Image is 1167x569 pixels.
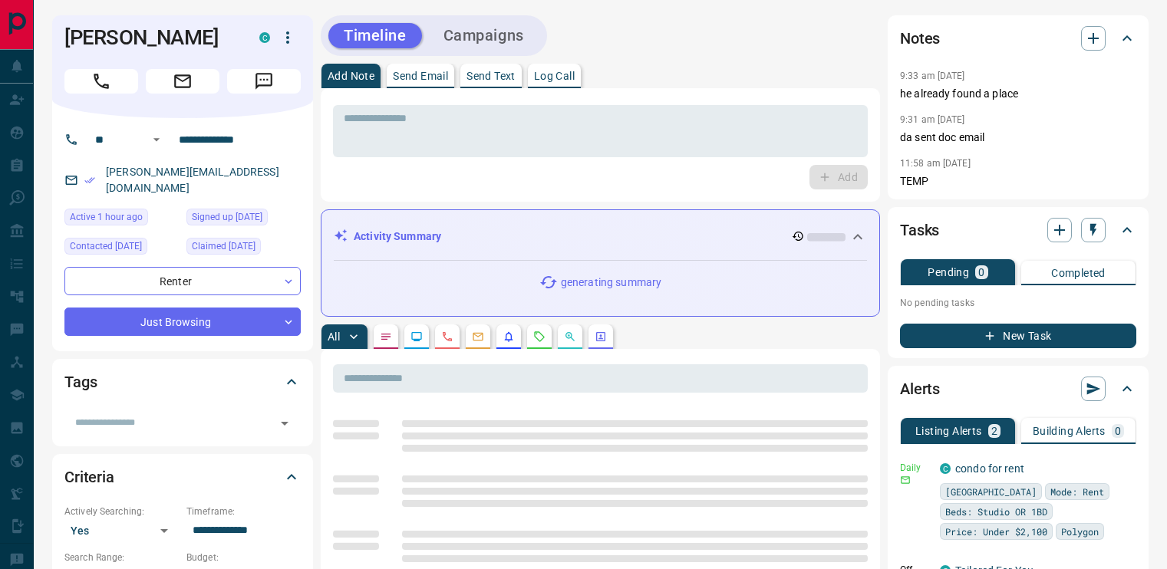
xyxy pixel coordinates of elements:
[1051,268,1106,278] p: Completed
[186,209,301,230] div: Sun Aug 06 2023
[192,238,255,254] span: Claimed [DATE]
[64,370,97,394] h2: Tags
[945,504,1047,519] span: Beds: Studio OR 1BD
[978,267,984,278] p: 0
[441,331,453,343] svg: Calls
[354,229,441,245] p: Activity Summary
[192,209,262,225] span: Signed up [DATE]
[64,238,179,259] div: Thu Aug 07 2025
[328,23,422,48] button: Timeline
[900,26,940,51] h2: Notes
[334,222,867,251] div: Activity Summary
[928,267,969,278] p: Pending
[70,209,143,225] span: Active 1 hour ago
[64,69,138,94] span: Call
[1115,426,1121,436] p: 0
[991,426,997,436] p: 2
[186,505,301,518] p: Timeframe:
[274,413,295,434] button: Open
[64,465,114,489] h2: Criteria
[940,463,951,474] div: condos.ca
[900,218,939,242] h2: Tasks
[64,308,301,336] div: Just Browsing
[561,275,661,291] p: generating summary
[900,370,1136,407] div: Alerts
[900,86,1136,102] p: he already found a place
[900,291,1136,314] p: No pending tasks
[1050,484,1104,499] span: Mode: Rent
[259,32,270,43] div: condos.ca
[1033,426,1106,436] p: Building Alerts
[64,25,236,50] h1: [PERSON_NAME]
[900,20,1136,57] div: Notes
[64,518,179,543] div: Yes
[472,331,484,343] svg: Emails
[186,238,301,259] div: Mon Aug 07 2023
[900,475,911,485] svg: Email
[64,267,301,295] div: Renter
[186,551,301,564] p: Budget:
[64,209,179,230] div: Tue Sep 16 2025
[227,69,301,94] span: Message
[146,69,219,94] span: Email
[945,524,1047,539] span: Price: Under $2,100
[900,173,1136,189] p: TEMP
[147,130,166,149] button: Open
[410,331,423,343] svg: Lead Browsing Activity
[64,505,179,518] p: Actively Searching:
[64,459,301,495] div: Criteria
[900,71,965,81] p: 9:33 am [DATE]
[328,331,340,342] p: All
[564,331,576,343] svg: Opportunities
[393,71,448,81] p: Send Email
[915,426,982,436] p: Listing Alerts
[900,114,965,125] p: 9:31 am [DATE]
[84,175,95,186] svg: Email Verified
[900,461,931,475] p: Daily
[533,331,546,343] svg: Requests
[1061,524,1099,539] span: Polygon
[900,324,1136,348] button: New Task
[70,238,142,254] span: Contacted [DATE]
[380,331,392,343] svg: Notes
[503,331,515,343] svg: Listing Alerts
[900,158,971,169] p: 11:58 am [DATE]
[595,331,607,343] svg: Agent Actions
[466,71,516,81] p: Send Text
[955,462,1024,475] a: condo for rent
[64,551,179,564] p: Search Range:
[534,71,575,81] p: Log Call
[945,484,1037,499] span: [GEOGRAPHIC_DATA]
[900,377,940,401] h2: Alerts
[106,166,279,194] a: [PERSON_NAME][EMAIL_ADDRESS][DOMAIN_NAME]
[64,363,301,400] div: Tags
[328,71,374,81] p: Add Note
[900,212,1136,248] div: Tasks
[428,23,539,48] button: Campaigns
[900,130,1136,146] p: da sent doc email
